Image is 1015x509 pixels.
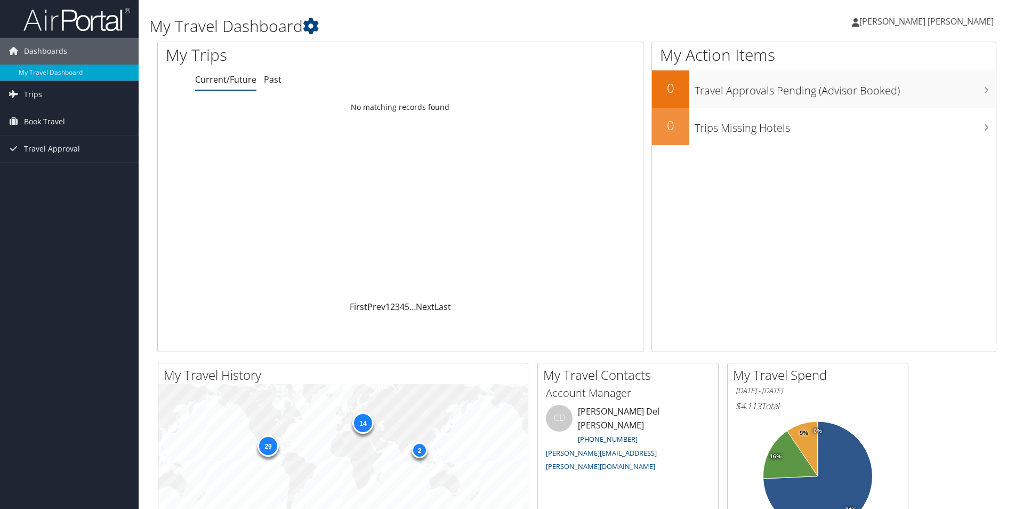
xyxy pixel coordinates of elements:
h3: Travel Approvals Pending (Advisor Booked) [695,78,996,98]
a: 1 [385,301,390,313]
a: 5 [405,301,409,313]
h2: My Travel Spend [733,366,908,384]
div: 14 [352,412,374,434]
h1: My Travel Dashboard [149,15,719,37]
span: Dashboards [24,38,67,65]
a: 3 [395,301,400,313]
tspan: 16% [770,454,782,460]
h1: My Action Items [652,44,996,66]
a: Past [264,74,281,85]
div: CD [546,405,573,432]
span: $4,113 [736,400,761,412]
span: … [409,301,416,313]
a: Current/Future [195,74,256,85]
a: Prev [367,301,385,313]
h1: My Trips [166,44,433,66]
a: [PHONE_NUMBER] [578,434,638,444]
h2: My Travel Contacts [543,366,718,384]
a: [PERSON_NAME][EMAIL_ADDRESS][PERSON_NAME][DOMAIN_NAME] [546,448,657,472]
div: 2 [412,442,428,458]
h2: My Travel History [164,366,528,384]
h2: 0 [652,116,689,134]
a: [PERSON_NAME] [PERSON_NAME] [852,5,1004,37]
tspan: 9% [800,430,808,436]
a: 0Travel Approvals Pending (Advisor Booked) [652,70,996,108]
h3: Trips Missing Hotels [695,115,996,136]
span: Book Travel [24,108,65,135]
a: Next [416,301,434,313]
a: Last [434,301,451,313]
a: First [350,301,367,313]
a: 2 [390,301,395,313]
span: [PERSON_NAME] [PERSON_NAME] [859,15,994,27]
h6: Total [736,400,900,412]
tspan: 0% [813,428,822,434]
span: Trips [24,81,42,108]
h6: [DATE] - [DATE] [736,386,900,396]
li: [PERSON_NAME] Del [PERSON_NAME] [541,405,715,476]
img: airportal-logo.png [23,7,130,32]
td: No matching records found [158,98,643,117]
a: 4 [400,301,405,313]
h2: 0 [652,79,689,97]
a: 0Trips Missing Hotels [652,108,996,145]
span: Travel Approval [24,136,80,162]
div: 29 [257,435,279,457]
h3: Account Manager [546,386,710,401]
